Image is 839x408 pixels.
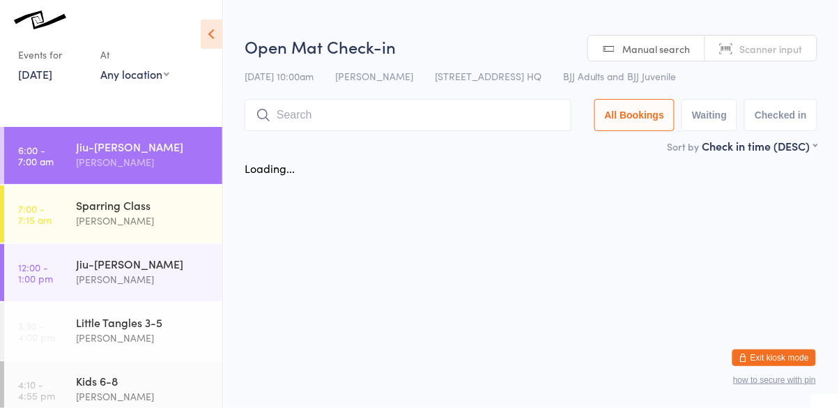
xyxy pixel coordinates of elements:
button: Checked in [744,99,817,131]
div: Jiu-[PERSON_NAME] [76,139,210,154]
a: 7:00 -7:15 amSparring Class[PERSON_NAME] [4,186,222,243]
button: All Bookings [594,99,675,131]
span: Manual search [623,42,691,56]
div: Kids 6-8 [76,373,210,388]
button: Waiting [682,99,737,131]
span: [PERSON_NAME] [335,69,413,83]
a: 12:00 -1:00 pmJiu-[PERSON_NAME][PERSON_NAME] [4,244,222,301]
a: 6:00 -7:00 amJiu-[PERSON_NAME][PERSON_NAME] [4,127,222,184]
div: Jiu-[PERSON_NAME] [76,256,210,271]
div: Any location [100,66,169,82]
div: [PERSON_NAME] [76,213,210,229]
time: 7:00 - 7:15 am [18,203,52,225]
div: Little Tangles 3-5 [76,315,210,330]
time: 4:10 - 4:55 pm [18,379,55,401]
input: Search [245,99,571,131]
time: 12:00 - 1:00 pm [18,262,53,284]
time: 3:30 - 4:00 pm [18,320,55,342]
img: Knots Jiu-Jitsu [14,10,66,29]
div: Events for [18,43,86,66]
button: how to secure with pin [733,375,816,385]
span: Scanner input [740,42,803,56]
div: Check in time (DESC) [702,138,817,153]
span: [DATE] 10:00am [245,69,314,83]
a: [DATE] [18,66,52,82]
label: Sort by [668,139,700,153]
h2: Open Mat Check-in [245,35,817,58]
div: Loading... [245,160,295,176]
div: At [100,43,169,66]
div: [PERSON_NAME] [76,388,210,405]
div: Sparring Class [76,197,210,213]
div: [PERSON_NAME] [76,330,210,346]
span: BJJ Adults and BJJ Juvenile [563,69,677,83]
div: [PERSON_NAME] [76,154,210,170]
a: 3:30 -4:00 pmLittle Tangles 3-5[PERSON_NAME] [4,303,222,360]
button: Exit kiosk mode [732,349,816,366]
div: [PERSON_NAME] [76,271,210,287]
span: [STREET_ADDRESS] HQ [435,69,541,83]
time: 6:00 - 7:00 am [18,144,54,167]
